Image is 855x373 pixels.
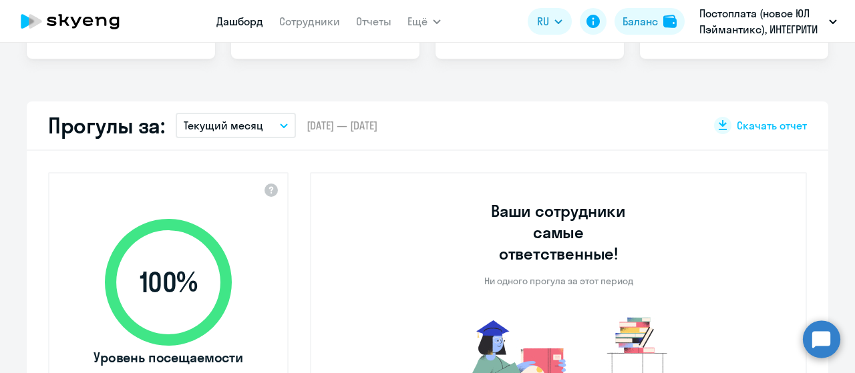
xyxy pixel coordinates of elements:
h2: Прогулы за: [48,112,165,139]
img: balance [663,15,677,28]
span: 100 % [92,266,245,298]
button: Ещё [407,8,441,35]
a: Дашборд [216,15,263,28]
span: RU [537,13,549,29]
span: Скачать отчет [737,118,807,133]
p: Текущий месяц [184,117,263,133]
button: Текущий месяц [176,113,296,138]
p: Ни одного прогула за этот период [484,275,633,287]
button: Постоплата (новое ЮЛ Пэймантикс), ИНТЕГРИТИ МАСТЕРС, ООО [693,5,844,37]
p: Постоплата (новое ЮЛ Пэймантикс), ИНТЕГРИТИ МАСТЕРС, ООО [699,5,824,37]
button: RU [528,8,572,35]
span: [DATE] — [DATE] [307,118,377,133]
h3: Ваши сотрудники самые ответственные! [473,200,645,264]
button: Балансbalance [615,8,685,35]
a: Сотрудники [279,15,340,28]
span: Ещё [407,13,427,29]
a: Отчеты [356,15,391,28]
div: Баланс [623,13,658,29]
